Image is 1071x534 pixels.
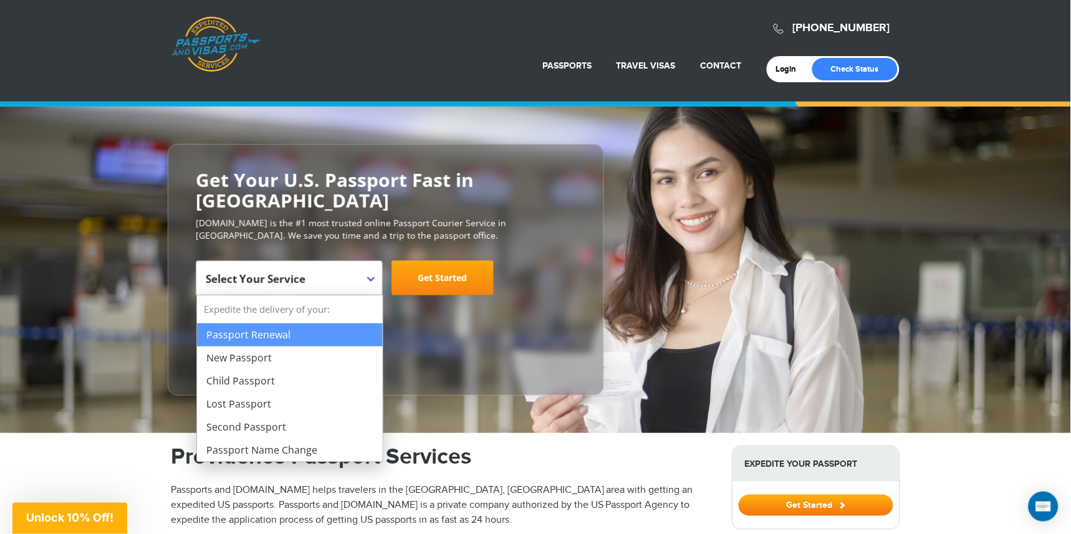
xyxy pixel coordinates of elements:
a: Login [776,64,805,74]
p: Passports and [DOMAIN_NAME] helps travelers in the [GEOGRAPHIC_DATA], [GEOGRAPHIC_DATA] area with... [171,483,713,528]
a: Travel Visas [617,60,676,71]
a: Get Started [739,500,893,510]
a: Passports & [DOMAIN_NAME] [171,16,260,72]
span: Starting at $199 + government fees [196,302,576,314]
a: Contact [701,60,742,71]
li: Passport Renewal [197,323,383,346]
li: New Passport [197,346,383,370]
p: [DOMAIN_NAME] is the #1 most trusted online Passport Courier Service in [GEOGRAPHIC_DATA]. We sav... [196,217,576,242]
a: Check Status [812,58,898,80]
a: [PHONE_NUMBER] [793,21,890,35]
a: Get Started [391,260,494,295]
li: Passport Name Change [197,439,383,462]
li: Lost Passport [197,393,383,416]
strong: Expedite the delivery of your: [197,295,383,323]
li: Second Passport [197,416,383,439]
span: Unlock 10% Off! [26,511,113,524]
button: Get Started [739,495,893,516]
div: Open Intercom Messenger [1029,492,1059,522]
span: Select Your Service [196,260,383,295]
h2: Get Your U.S. Passport Fast in [GEOGRAPHIC_DATA] [196,169,576,211]
span: Select Your Service [206,265,370,300]
div: Unlock 10% Off! [12,503,127,534]
li: Expedite the delivery of your: [197,295,383,462]
li: Child Passport [197,370,383,393]
a: Passports [542,60,592,71]
strong: Expedite Your Passport [732,446,900,482]
span: Select Your Service [206,272,305,286]
h1: Providence Passport Services [171,446,713,468]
